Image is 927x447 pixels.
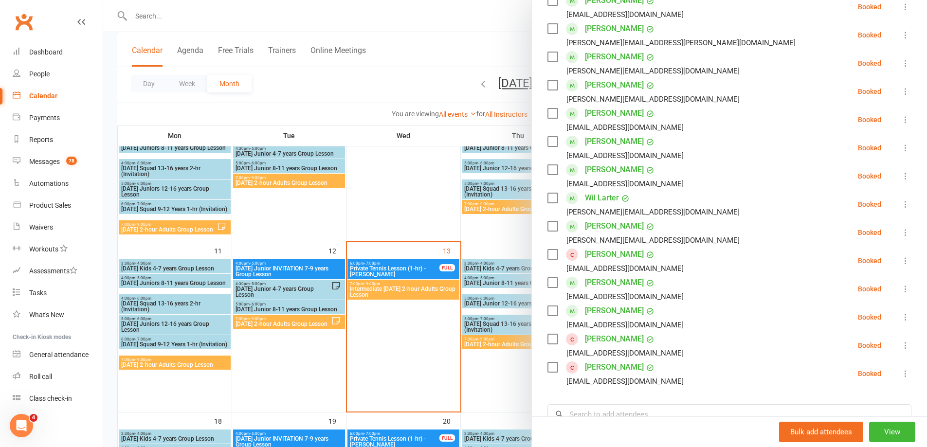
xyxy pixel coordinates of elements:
a: Calendar [13,85,103,107]
a: What's New [13,304,103,326]
a: [PERSON_NAME] [585,134,644,149]
span: 78 [66,157,77,165]
div: General attendance [29,351,89,358]
div: [EMAIL_ADDRESS][DOMAIN_NAME] [566,149,684,162]
a: Messages 78 [13,151,103,173]
div: Booked [858,3,881,10]
button: Bulk add attendees [779,422,863,442]
a: [PERSON_NAME] [585,162,644,178]
div: People [29,70,50,78]
a: Payments [13,107,103,129]
div: Waivers [29,223,53,231]
a: Assessments [13,260,103,282]
a: General attendance kiosk mode [13,344,103,366]
a: [PERSON_NAME] [585,218,644,234]
div: [EMAIL_ADDRESS][DOMAIN_NAME] [566,178,684,190]
div: [EMAIL_ADDRESS][DOMAIN_NAME] [566,375,684,388]
a: [PERSON_NAME] [585,77,644,93]
a: Workouts [13,238,103,260]
div: Booked [858,32,881,38]
a: [PERSON_NAME] [585,106,644,121]
a: Dashboard [13,41,103,63]
a: Wil Larter [585,190,619,206]
div: Dashboard [29,48,63,56]
div: Messages [29,158,60,165]
button: View [869,422,915,442]
div: [PERSON_NAME][EMAIL_ADDRESS][DOMAIN_NAME] [566,234,740,247]
a: Class kiosk mode [13,388,103,410]
div: Booked [858,286,881,292]
a: [PERSON_NAME] [585,331,644,347]
div: Booked [858,229,881,236]
a: Tasks [13,282,103,304]
div: [EMAIL_ADDRESS][DOMAIN_NAME] [566,347,684,359]
div: Booked [858,88,881,95]
div: [EMAIL_ADDRESS][DOMAIN_NAME] [566,262,684,275]
div: Reports [29,136,53,143]
a: Roll call [13,366,103,388]
div: [PERSON_NAME][EMAIL_ADDRESS][DOMAIN_NAME] [566,65,740,77]
div: [EMAIL_ADDRESS][DOMAIN_NAME] [566,121,684,134]
div: [PERSON_NAME][EMAIL_ADDRESS][PERSON_NAME][DOMAIN_NAME] [566,36,796,49]
a: [PERSON_NAME] [585,359,644,375]
a: People [13,63,103,85]
span: 4 [30,414,37,422]
a: Waivers [13,216,103,238]
div: [EMAIL_ADDRESS][DOMAIN_NAME] [566,8,684,21]
div: [PERSON_NAME][EMAIL_ADDRESS][DOMAIN_NAME] [566,93,740,106]
div: Booked [858,173,881,179]
div: Booked [858,314,881,321]
div: Class check-in [29,394,72,402]
div: Booked [858,342,881,349]
div: Calendar [29,92,57,100]
a: [PERSON_NAME] [585,21,644,36]
a: [PERSON_NAME] [585,275,644,290]
div: [EMAIL_ADDRESS][DOMAIN_NAME] [566,319,684,331]
iframe: Intercom live chat [10,414,33,437]
a: Automations [13,173,103,195]
div: Booked [858,201,881,208]
div: Booked [858,60,881,67]
a: Clubworx [12,10,36,34]
a: Reports [13,129,103,151]
div: Workouts [29,245,58,253]
a: Product Sales [13,195,103,216]
div: Assessments [29,267,77,275]
div: [EMAIL_ADDRESS][DOMAIN_NAME] [566,290,684,303]
div: Booked [858,370,881,377]
a: [PERSON_NAME] [585,247,644,262]
div: Product Sales [29,201,71,209]
div: Tasks [29,289,47,297]
a: [PERSON_NAME] [585,303,644,319]
div: Payments [29,114,60,122]
div: [PERSON_NAME][EMAIL_ADDRESS][DOMAIN_NAME] [566,206,740,218]
div: Booked [858,144,881,151]
div: Booked [858,257,881,264]
div: Roll call [29,373,52,380]
div: Automations [29,179,69,187]
input: Search to add attendees [547,404,911,425]
div: What's New [29,311,64,319]
div: Booked [858,116,881,123]
a: [PERSON_NAME] [585,49,644,65]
